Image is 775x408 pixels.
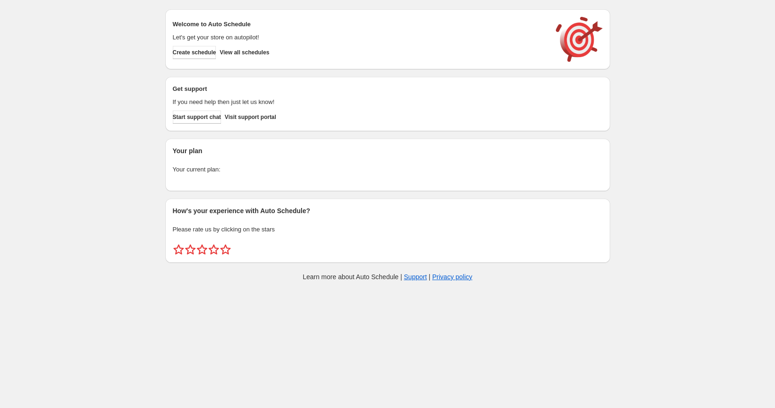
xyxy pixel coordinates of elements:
[220,46,269,59] button: View all schedules
[432,273,472,281] a: Privacy policy
[173,146,603,156] h2: Your plan
[173,165,603,174] p: Your current plan:
[173,225,603,234] p: Please rate us by clicking on the stars
[220,49,269,56] span: View all schedules
[173,113,221,121] span: Start support chat
[173,111,221,124] a: Start support chat
[225,113,276,121] span: Visit support portal
[173,49,216,56] span: Create schedule
[303,272,472,282] p: Learn more about Auto Schedule | |
[404,273,427,281] a: Support
[225,111,276,124] a: Visit support portal
[173,46,216,59] button: Create schedule
[173,206,603,215] h2: How's your experience with Auto Schedule?
[173,33,546,42] p: Let's get your store on autopilot!
[173,20,546,29] h2: Welcome to Auto Schedule
[173,84,546,94] h2: Get support
[173,97,546,107] p: If you need help then just let us know!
